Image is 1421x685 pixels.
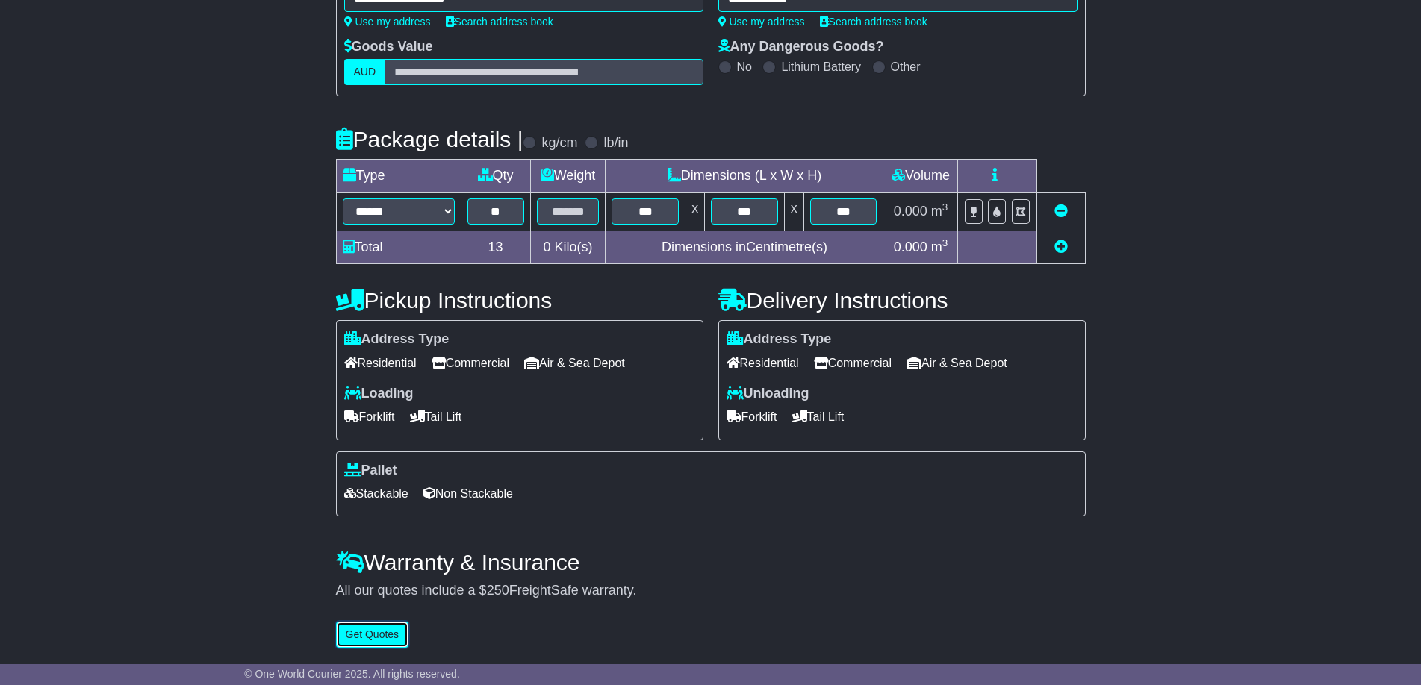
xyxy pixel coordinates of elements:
[410,405,462,428] span: Tail Lift
[461,231,530,264] td: 13
[336,127,523,151] h4: Package details |
[727,405,777,428] span: Forklift
[727,386,809,402] label: Unloading
[344,331,450,348] label: Address Type
[336,583,1086,599] div: All our quotes include a $ FreightSafe warranty.
[718,39,884,55] label: Any Dangerous Goods?
[423,482,513,505] span: Non Stackable
[344,463,397,479] label: Pallet
[727,331,832,348] label: Address Type
[792,405,845,428] span: Tail Lift
[336,160,461,193] td: Type
[883,160,958,193] td: Volume
[942,201,948,213] sup: 3
[432,351,509,375] span: Commercial
[344,386,414,402] label: Loading
[530,160,606,193] td: Weight
[344,59,386,85] label: AUD
[814,351,892,375] span: Commercial
[718,16,805,28] a: Use my address
[606,160,883,193] td: Dimensions (L x W x H)
[894,240,927,254] span: 0.000
[487,583,509,598] span: 250
[685,193,705,231] td: x
[784,193,803,231] td: x
[891,60,921,74] label: Other
[1054,204,1068,219] a: Remove this item
[344,482,408,505] span: Stackable
[344,405,395,428] span: Forklift
[344,351,417,375] span: Residential
[530,231,606,264] td: Kilo(s)
[603,135,628,151] label: lb/in
[336,288,703,313] h4: Pickup Instructions
[336,622,409,648] button: Get Quotes
[461,160,530,193] td: Qty
[446,16,553,28] a: Search address book
[606,231,883,264] td: Dimensions in Centimetre(s)
[931,204,948,219] span: m
[907,351,1007,375] span: Air & Sea Depot
[942,237,948,248] sup: 3
[931,240,948,254] span: m
[344,39,433,55] label: Goods Value
[244,668,460,680] span: © One World Courier 2025. All rights reserved.
[336,231,461,264] td: Total
[344,16,431,28] a: Use my address
[336,550,1086,575] h4: Warranty & Insurance
[894,204,927,219] span: 0.000
[541,135,577,151] label: kg/cm
[524,351,625,375] span: Air & Sea Depot
[718,288,1086,313] h4: Delivery Instructions
[737,60,752,74] label: No
[727,351,799,375] span: Residential
[1054,240,1068,254] a: Add new item
[781,60,861,74] label: Lithium Battery
[543,240,550,254] span: 0
[820,16,927,28] a: Search address book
